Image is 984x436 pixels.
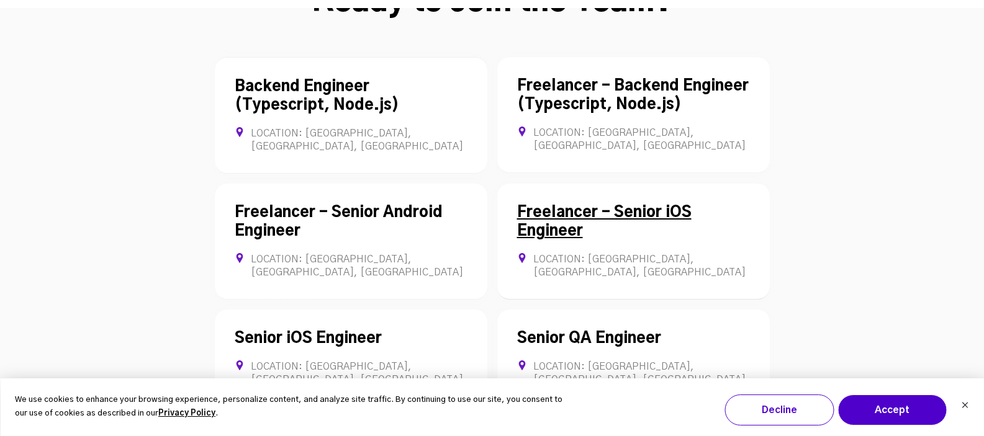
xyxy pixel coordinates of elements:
div: Location: [GEOGRAPHIC_DATA], [GEOGRAPHIC_DATA], [GEOGRAPHIC_DATA] [517,127,750,153]
a: Freelancer - Senior iOS Engineer [517,205,692,239]
button: Dismiss cookie banner [961,400,968,413]
button: Decline [724,394,834,425]
a: Freelancer - Senior Android Engineer [235,205,443,239]
div: Location: [GEOGRAPHIC_DATA], [GEOGRAPHIC_DATA], [GEOGRAPHIC_DATA] [517,360,750,386]
div: Location: [GEOGRAPHIC_DATA], [GEOGRAPHIC_DATA], [GEOGRAPHIC_DATA] [235,360,467,386]
div: Location: [GEOGRAPHIC_DATA], [GEOGRAPHIC_DATA], [GEOGRAPHIC_DATA] [235,127,467,153]
p: We use cookies to enhance your browsing experience, personalize content, and analyze site traffic... [15,393,576,422]
a: Privacy Policy [158,407,215,421]
a: Senior iOS Engineer [235,331,382,346]
a: Senior QA Engineer [517,331,661,346]
a: Freelancer - Backend Engineer (Typescript, Node.js) [517,79,749,112]
div: Location: [GEOGRAPHIC_DATA], [GEOGRAPHIC_DATA], [GEOGRAPHIC_DATA] [517,253,750,279]
div: Location: [GEOGRAPHIC_DATA], [GEOGRAPHIC_DATA], [GEOGRAPHIC_DATA] [235,253,467,279]
button: Accept [837,394,947,425]
a: Backend Engineer (Typescript, Node.js) [235,79,399,113]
